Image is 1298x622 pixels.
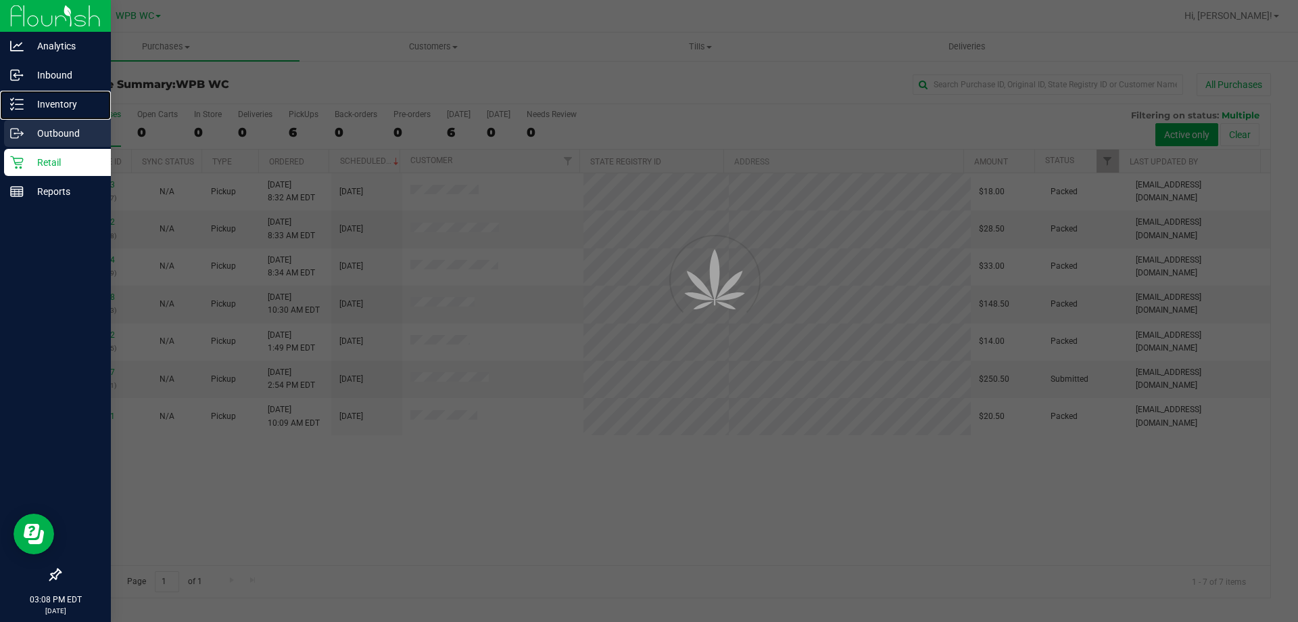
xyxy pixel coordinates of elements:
p: [DATE] [6,606,105,616]
inline-svg: Retail [10,156,24,169]
inline-svg: Analytics [10,39,24,53]
p: Inventory [24,96,105,112]
p: 03:08 PM EDT [6,594,105,606]
inline-svg: Outbound [10,127,24,140]
inline-svg: Reports [10,185,24,198]
p: Analytics [24,38,105,54]
p: Outbound [24,125,105,141]
p: Retail [24,154,105,171]
p: Reports [24,183,105,200]
iframe: Resource center [14,514,54,554]
inline-svg: Inventory [10,97,24,111]
inline-svg: Inbound [10,68,24,82]
p: Inbound [24,67,105,83]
